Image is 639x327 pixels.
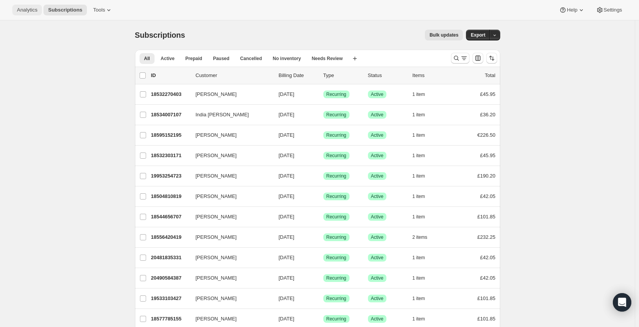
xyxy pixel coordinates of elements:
[196,91,237,98] span: [PERSON_NAME]
[151,293,496,304] div: 19533103427[PERSON_NAME][DATE]SuccessRecurringSuccessActive1 item£101.85
[371,275,384,281] span: Active
[368,72,406,79] p: Status
[144,55,150,62] span: All
[191,292,268,305] button: [PERSON_NAME]
[326,214,346,220] span: Recurring
[43,5,87,15] button: Subscriptions
[12,5,42,15] button: Analytics
[213,55,230,62] span: Paused
[425,30,463,40] button: Bulk updates
[279,132,295,138] span: [DATE]
[151,72,190,79] p: ID
[480,112,496,117] span: £36.20
[480,193,496,199] span: £42.05
[371,112,384,118] span: Active
[554,5,589,15] button: Help
[191,313,268,325] button: [PERSON_NAME]
[413,173,425,179] span: 1 item
[191,88,268,101] button: [PERSON_NAME]
[413,316,425,322] span: 1 item
[604,7,622,13] span: Settings
[371,295,384,302] span: Active
[196,131,237,139] span: [PERSON_NAME]
[613,293,631,312] div: Open Intercom Messenger
[478,214,496,220] span: £101.85
[413,132,425,138] span: 1 item
[191,109,268,121] button: India [PERSON_NAME]
[279,255,295,260] span: [DATE]
[151,152,190,159] p: 18532303171
[591,5,627,15] button: Settings
[196,315,237,323] span: [PERSON_NAME]
[17,7,37,13] span: Analytics
[326,132,346,138] span: Recurring
[326,316,346,322] span: Recurring
[151,89,496,100] div: 18532270403[PERSON_NAME][DATE]SuccessRecurringSuccessActive1 item£45.95
[151,314,496,324] div: 18577785155[PERSON_NAME][DATE]SuccessRecurringSuccessActive1 item£101.85
[279,275,295,281] span: [DATE]
[567,7,577,13] span: Help
[480,255,496,260] span: £42.05
[151,130,496,141] div: 18595152195[PERSON_NAME][DATE]SuccessRecurringSuccessActive1 item€226.50
[151,295,190,302] p: 19533103427
[480,275,496,281] span: £42.05
[478,316,496,322] span: £101.85
[161,55,175,62] span: Active
[323,72,362,79] div: Type
[486,53,497,64] button: Sort the results
[196,274,237,282] span: [PERSON_NAME]
[349,53,361,64] button: Create new view
[478,173,496,179] span: £190.20
[485,72,495,79] p: Total
[279,72,317,79] p: Billing Date
[185,55,202,62] span: Prepaid
[371,316,384,322] span: Active
[413,314,434,324] button: 1 item
[371,132,384,138] span: Active
[151,232,496,243] div: 18556420419[PERSON_NAME][DATE]SuccessRecurringSuccessActive2 items£232.25
[196,295,237,302] span: [PERSON_NAME]
[371,234,384,240] span: Active
[279,91,295,97] span: [DATE]
[413,191,434,202] button: 1 item
[279,112,295,117] span: [DATE]
[413,232,436,243] button: 2 items
[413,150,434,161] button: 1 item
[151,172,190,180] p: 19953254723
[413,72,451,79] div: Items
[191,190,268,203] button: [PERSON_NAME]
[151,193,190,200] p: 18504810819
[196,152,237,159] span: [PERSON_NAME]
[480,91,496,97] span: £45.95
[413,273,434,283] button: 1 item
[478,132,496,138] span: €226.50
[473,53,483,64] button: Customize table column order and visibility
[413,295,425,302] span: 1 item
[151,273,496,283] div: 20490584387[PERSON_NAME][DATE]SuccessRecurringSuccessActive1 item£42.05
[279,214,295,220] span: [DATE]
[196,72,273,79] p: Customer
[371,255,384,261] span: Active
[151,254,190,262] p: 20481835331
[480,153,496,158] span: £45.95
[413,112,425,118] span: 1 item
[279,153,295,158] span: [DATE]
[48,7,82,13] span: Subscriptions
[196,111,249,119] span: India [PERSON_NAME]
[151,191,496,202] div: 18504810819[PERSON_NAME][DATE]SuccessRecurringSuccessActive1 item£42.05
[151,213,190,221] p: 18544656707
[312,55,343,62] span: Needs Review
[326,112,346,118] span: Recurring
[413,89,434,100] button: 1 item
[273,55,301,62] span: No inventory
[429,32,458,38] span: Bulk updates
[88,5,117,15] button: Tools
[151,131,190,139] p: 18595152195
[413,234,428,240] span: 2 items
[151,111,190,119] p: 18534007107
[478,295,496,301] span: £101.85
[326,153,346,159] span: Recurring
[451,53,469,64] button: Search and filter results
[279,316,295,322] span: [DATE]
[196,233,237,241] span: [PERSON_NAME]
